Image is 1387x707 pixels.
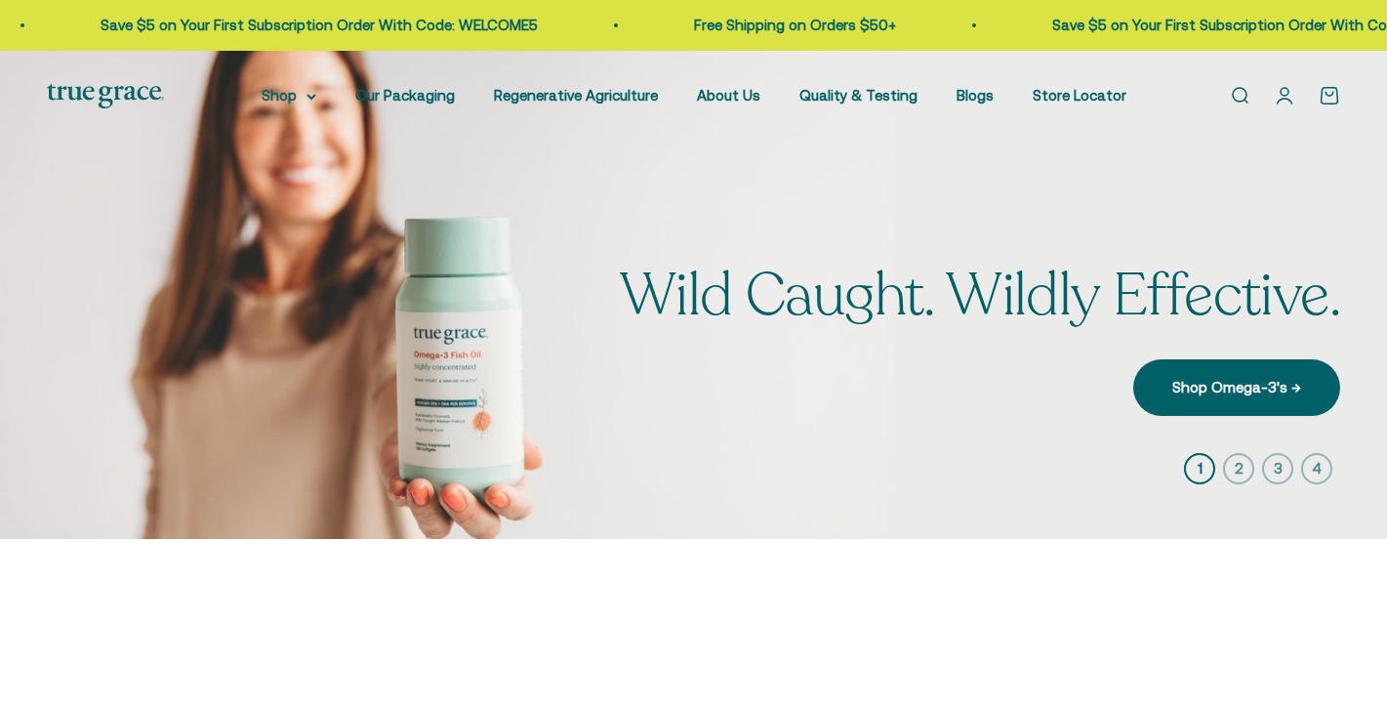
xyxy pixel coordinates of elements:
split-lines: Wild Caught. Wildly Effective. [620,256,1340,336]
button: 2 [1223,453,1254,484]
a: Quality & Testing [799,87,918,104]
a: Blogs [957,87,994,104]
a: Free Shipping on Orders $50+ [691,17,893,33]
button: 4 [1301,453,1332,484]
button: 3 [1262,453,1293,484]
a: Shop Omega-3's → [1133,359,1340,416]
a: About Us [697,87,760,104]
summary: Shop [262,84,316,107]
a: Our Packaging [355,87,455,104]
p: Save $5 on Your First Subscription Order With Code: WELCOME5 [98,14,535,37]
button: 1 [1184,453,1215,484]
a: Regenerative Agriculture [494,87,658,104]
a: Store Locator [1033,87,1126,104]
